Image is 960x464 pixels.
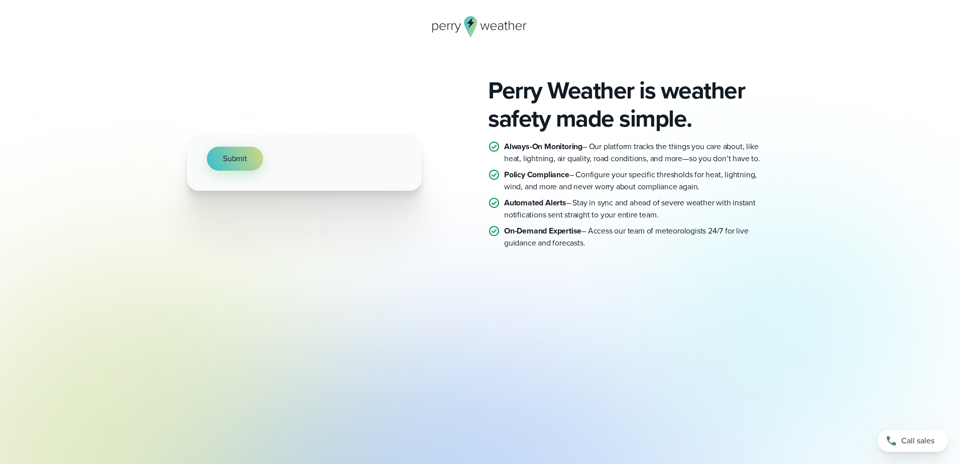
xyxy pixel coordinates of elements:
button: Submit [207,147,263,171]
a: Call sales [878,430,948,452]
p: – Our platform tracks the things you care about, like heat, lightning, air quality, road conditio... [504,141,773,165]
h2: Perry Weather is weather safety made simple. [488,76,773,133]
p: – Configure your specific thresholds for heat, lightning, wind, and more and never worry about co... [504,169,773,193]
span: Submit [223,153,247,165]
p: – Access our team of meteorologists 24/7 for live guidance and forecasts. [504,225,773,249]
strong: Policy Compliance [504,169,569,180]
strong: Always-On Monitoring [504,141,582,152]
p: – Stay in sync and ahead of severe weather with instant notifications sent straight to your entir... [504,197,773,221]
span: Call sales [901,435,934,447]
strong: Automated Alerts [504,197,566,208]
strong: On-Demand Expertise [504,225,581,237]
